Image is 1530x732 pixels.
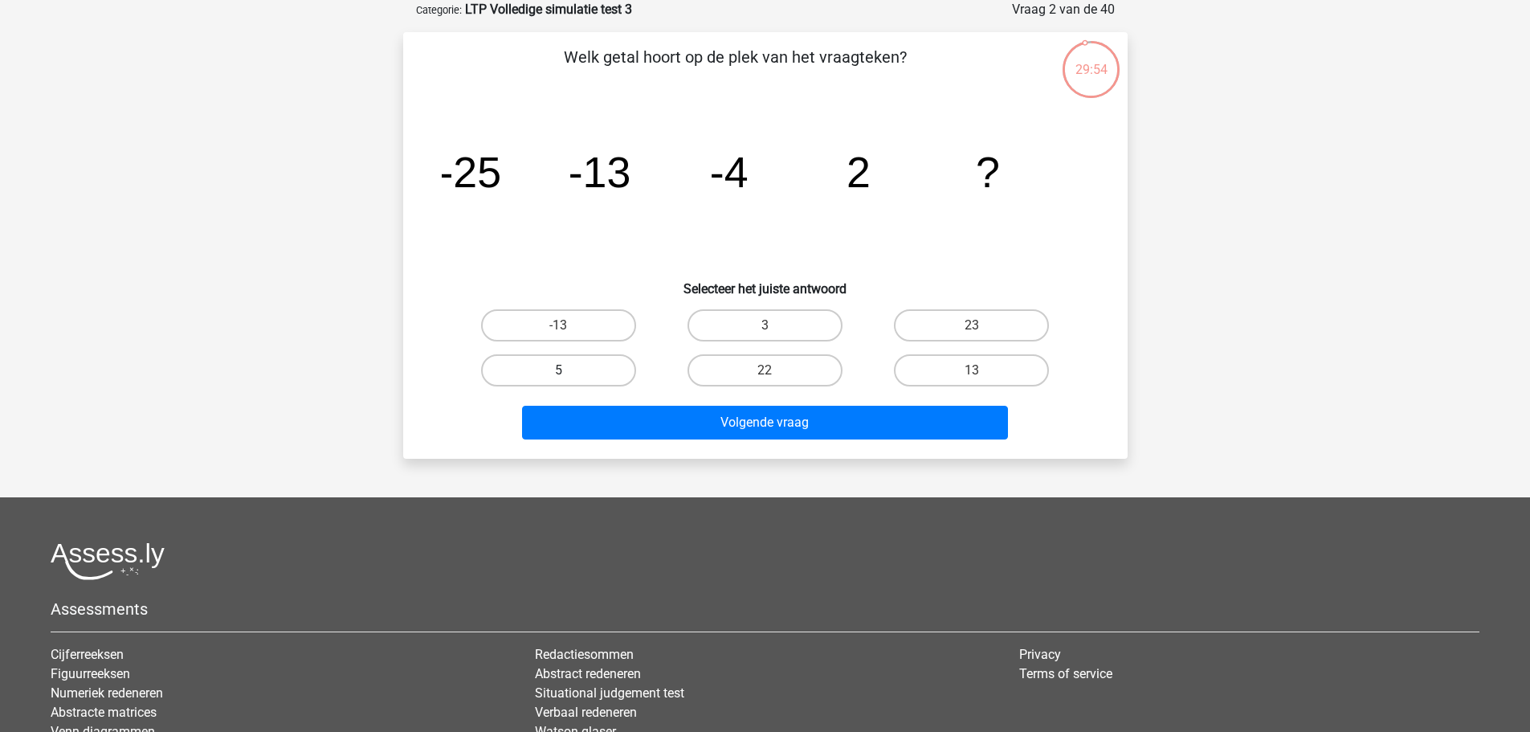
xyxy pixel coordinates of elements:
a: Cijferreeksen [51,647,124,662]
a: Privacy [1019,647,1061,662]
a: Abstracte matrices [51,705,157,720]
a: Figuurreeksen [51,666,130,681]
strong: LTP Volledige simulatie test 3 [465,2,632,17]
a: Situational judgement test [535,685,684,701]
h5: Assessments [51,599,1479,619]
tspan: ? [976,148,1000,196]
tspan: -13 [568,148,630,196]
a: Redactiesommen [535,647,634,662]
a: Abstract redeneren [535,666,641,681]
label: 23 [894,309,1049,341]
img: Assessly logo [51,542,165,580]
a: Numeriek redeneren [51,685,163,701]
tspan: -4 [709,148,748,196]
a: Terms of service [1019,666,1112,681]
label: 13 [894,354,1049,386]
tspan: 2 [846,148,870,196]
label: 5 [481,354,636,386]
h6: Selecteer het juiste antwoord [429,268,1102,296]
button: Volgende vraag [522,406,1008,440]
a: Verbaal redeneren [535,705,637,720]
tspan: -25 [439,148,501,196]
label: 22 [687,354,843,386]
label: -13 [481,309,636,341]
div: 29:54 [1061,39,1121,80]
p: Welk getal hoort op de plek van het vraagteken? [429,45,1042,93]
label: 3 [687,309,843,341]
small: Categorie: [416,4,462,16]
